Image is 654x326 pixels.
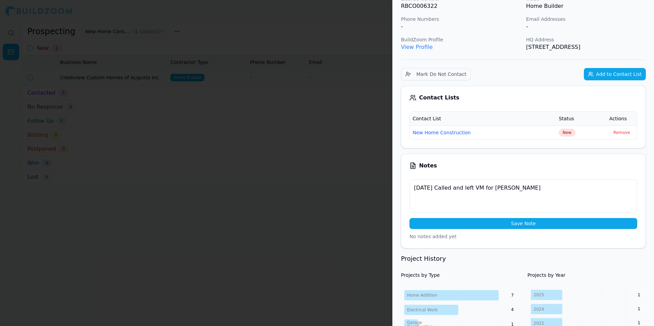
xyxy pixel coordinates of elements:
[606,112,637,125] th: Actions
[401,2,521,10] p: RBCO006322
[409,94,637,101] div: Contact Lists
[409,179,637,213] textarea: [DATE] Called and left VM for [PERSON_NAME]
[511,293,514,297] text: 7
[401,36,521,43] p: BuildZoom Profile
[401,68,471,80] button: Mark Do Not Contact
[526,23,646,31] div: -
[401,254,646,263] h3: Project History
[638,292,640,297] text: 1
[638,306,640,311] text: 1
[534,307,544,311] tspan: 2024
[526,36,646,43] p: HQ Address
[526,2,646,10] p: Home Builder
[409,218,637,229] button: Save Note
[556,112,607,125] th: Status
[638,321,640,325] text: 1
[407,293,437,298] tspan: Home Addition
[559,129,575,136] button: New
[559,129,575,136] span: Click to update status
[526,16,646,23] p: Email Addresses
[526,43,646,51] p: [STREET_ADDRESS]
[401,44,433,50] a: View Profile
[534,293,544,297] tspan: 2025
[401,272,519,279] h4: Projects by Type
[534,321,544,326] tspan: 2022
[413,129,471,136] button: New Home Construction
[527,272,646,279] h4: Projects by Year
[584,68,646,80] button: Add to Contact List
[407,308,437,312] tspan: Electrical Work
[409,233,637,240] p: No notes added yet
[609,128,634,137] button: Remove
[407,320,422,325] tspan: Garage
[511,307,514,312] text: 4
[410,112,556,125] th: Contact List
[409,162,637,169] div: Notes
[401,23,521,31] div: -
[401,16,521,23] p: Phone Numbers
